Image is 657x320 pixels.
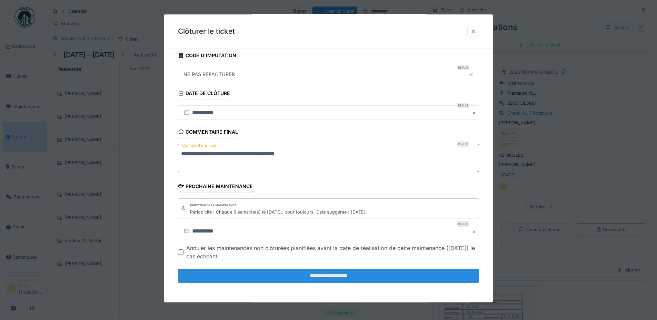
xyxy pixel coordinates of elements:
div: NE PAS REFACTURER [181,70,238,79]
div: Prochaine maintenance [178,181,253,193]
div: Annuler les maintenances non clôturées planifiées avant la date de réalisation de cette maintenan... [186,244,479,260]
button: Close [471,224,479,238]
div: Requis [457,221,469,227]
h3: Clôturer le ticket [178,27,235,36]
div: Requis [457,141,469,147]
div: Périodicité : Chaque 9 semaine(s) le [DATE], pour toujours. Date suggérée : [DATE]. [190,209,367,215]
div: Commentaire final [178,127,238,138]
div: Requis [457,65,469,70]
div: Code d'imputation [178,50,236,62]
label: Commentaire final [181,141,218,150]
div: Requis [457,103,469,108]
div: Répétition de la maintenance [190,203,236,208]
button: Close [471,105,479,120]
div: Date de clôture [178,88,230,100]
